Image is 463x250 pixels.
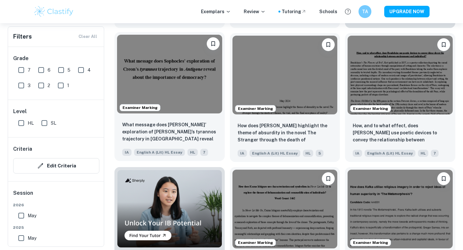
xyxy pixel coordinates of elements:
[200,149,208,156] span: 7
[28,235,36,242] span: May
[418,150,428,157] span: HL
[384,6,430,17] button: UPGRADE NOW
[207,37,220,50] button: Bookmark
[282,8,306,15] a: Tutoring
[342,6,353,17] button: Help and Feedback
[201,8,231,15] p: Exemplars
[348,36,453,114] img: English A (Lit) HL Essay IA example thumbnail: How, and to what effect, does Baudelaire
[232,170,338,248] img: English A (Lit) HL Essay IA example thumbnail: How does Kazuo Ishiguro use characteriza
[359,5,371,18] button: TA
[319,8,337,15] a: Schools
[361,8,369,15] h6: TA
[67,82,69,89] span: 1
[13,189,99,202] h6: Session
[238,122,332,144] p: How does Albert Camus highlight the theme of absurdity in the novel The Stranger through the deat...
[68,67,70,74] span: 5
[51,120,56,127] span: SL
[48,67,50,74] span: 6
[350,106,391,112] span: Examiner Marking
[13,202,99,208] span: 2026
[13,145,32,153] h6: Criteria
[13,32,32,41] h6: Filters
[235,106,276,112] span: Examiner Marking
[244,8,266,15] p: Review
[120,105,160,111] span: Examiner Marking
[117,35,222,113] img: English A (Lit) HL Essay IA example thumbnail: What message does Sophocles’ exploration
[431,150,439,157] span: 7
[250,150,300,157] span: English A (Lit) HL Essay
[28,212,36,219] span: May
[437,172,450,185] button: Bookmark
[122,121,217,143] p: What message does Sophocles’ exploration of Creon’s tyrannos trajectory in Antigone reveal about ...
[33,5,74,18] img: Clastify logo
[348,170,453,248] img: English A (Lit) HL Essay IA example thumbnail: How does Kafka utilise religious imagery
[345,33,455,162] a: Examiner MarkingBookmarkHow, and to what effect, does Baudelaire use poetic devices to convey the...
[235,240,276,246] span: Examiner Marking
[238,150,247,157] span: IA
[365,150,415,157] span: English A (Lit) HL Essay
[114,33,225,162] a: Examiner MarkingBookmarkWhat message does Sophocles’ exploration of Creon’s tyrannos trajectory i...
[303,150,313,157] span: HL
[28,120,34,127] span: HL
[353,122,448,144] p: How, and to what effect, does Baudelaire use poetic devices to convey the relationship between en...
[437,38,450,51] button: Bookmark
[122,149,132,156] span: IA
[117,170,222,248] img: Thumbnail
[134,149,185,156] span: English A (Lit) HL Essay
[48,82,50,89] span: 2
[187,149,198,156] span: HL
[230,33,340,162] a: Examiner MarkingBookmarkHow does Albert Camus highlight the theme of absurdity in the novel The S...
[13,225,99,230] span: 2025
[87,67,91,74] span: 4
[28,67,31,74] span: 7
[350,240,391,246] span: Examiner Marking
[353,150,362,157] span: IA
[322,172,335,185] button: Bookmark
[13,55,99,62] h6: Grade
[316,150,323,157] span: 5
[13,108,99,115] h6: Level
[232,36,338,114] img: English A (Lit) HL Essay IA example thumbnail: How does Albert Camus highlight the them
[28,82,31,89] span: 3
[322,38,335,51] button: Bookmark
[13,158,99,174] button: Edit Criteria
